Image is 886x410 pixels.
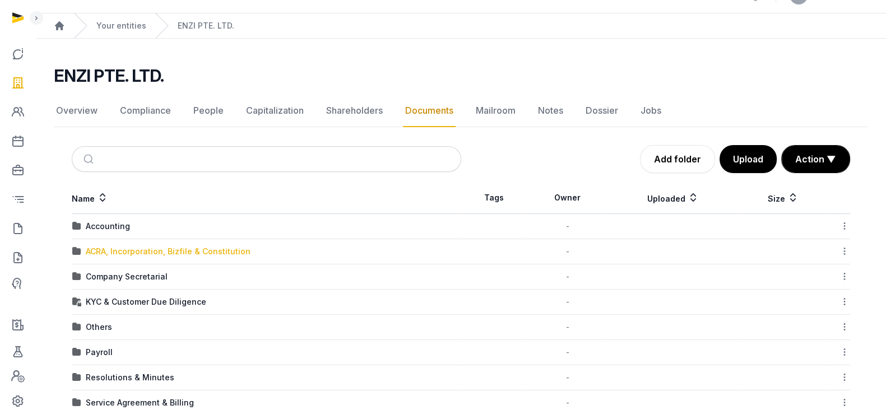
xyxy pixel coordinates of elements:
a: ENZI PTE. LTD. [178,20,234,31]
nav: Breadcrumb [36,13,886,39]
td: - [527,315,607,340]
a: People [191,95,226,127]
img: folder.svg [72,272,81,281]
td: - [527,365,607,390]
th: Size [739,182,828,214]
a: Dossier [583,95,620,127]
h2: ENZI PTE. LTD. [54,66,164,86]
a: Jobs [638,95,664,127]
td: - [527,340,607,365]
img: folder-locked-icon.svg [72,297,81,306]
div: Accounting [86,221,130,232]
nav: Tabs [54,95,868,127]
div: KYC & Customer Due Diligence [86,296,206,307]
a: Documents [403,95,456,127]
a: Overview [54,95,100,127]
th: Owner [527,182,607,214]
div: Others [86,322,112,333]
a: Compliance [118,95,173,127]
div: ACRA, Incorporation, Bizfile & Constitution [86,246,251,257]
button: Action ▼ [782,146,850,173]
td: - [527,290,607,315]
a: Shareholders [324,95,385,127]
div: Payroll [86,347,113,358]
a: Mailroom [474,95,518,127]
button: Upload [720,145,777,173]
td: - [527,214,607,239]
th: Name [72,182,461,214]
th: Tags [461,182,528,214]
td: - [527,239,607,264]
button: Submit [77,147,103,171]
img: folder.svg [72,398,81,407]
a: Capitalization [244,95,306,127]
img: folder.svg [72,247,81,256]
div: Company Secretarial [86,271,168,282]
td: - [527,264,607,290]
a: Notes [536,95,565,127]
img: folder.svg [72,222,81,231]
a: Add folder [640,145,715,173]
img: folder.svg [72,373,81,382]
th: Uploaded [607,182,739,214]
a: Your entities [96,20,146,31]
div: Resolutions & Minutes [86,372,174,383]
img: folder.svg [72,323,81,332]
img: folder.svg [72,348,81,357]
div: Service Agreement & Billing [86,397,194,408]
